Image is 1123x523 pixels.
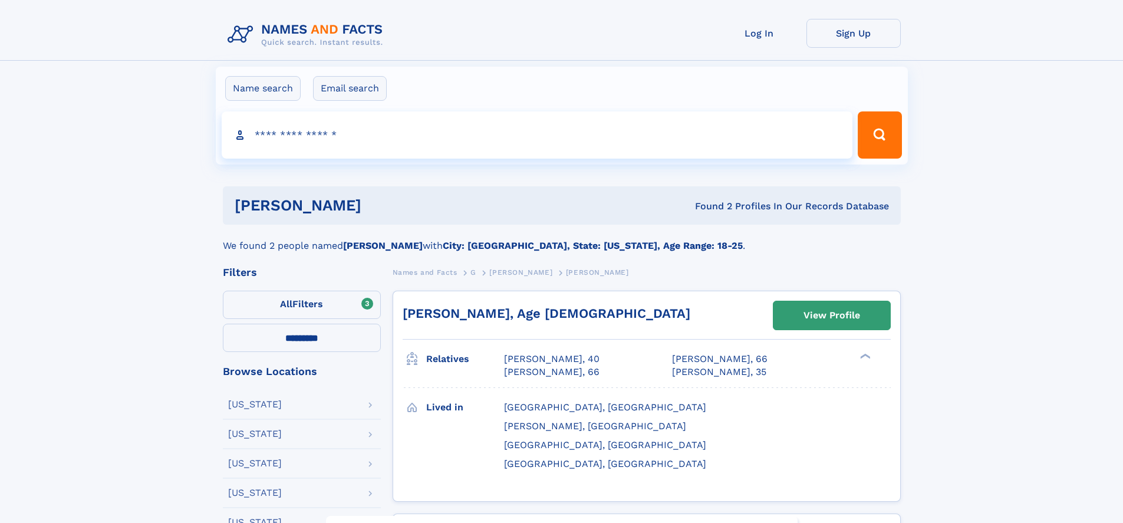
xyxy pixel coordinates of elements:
[228,400,282,409] div: [US_STATE]
[672,353,768,366] a: [PERSON_NAME], 66
[803,302,860,329] div: View Profile
[504,402,706,413] span: [GEOGRAPHIC_DATA], [GEOGRAPHIC_DATA]
[566,268,629,277] span: [PERSON_NAME]
[858,111,901,159] button: Search Button
[225,76,301,101] label: Name search
[235,198,528,213] h1: [PERSON_NAME]
[223,225,901,253] div: We found 2 people named with .
[504,439,706,450] span: [GEOGRAPHIC_DATA], [GEOGRAPHIC_DATA]
[857,353,871,360] div: ❯
[712,19,806,48] a: Log In
[443,240,743,251] b: City: [GEOGRAPHIC_DATA], State: [US_STATE], Age Range: 18-25
[489,268,552,277] span: [PERSON_NAME]
[426,397,504,417] h3: Lived in
[672,366,766,379] a: [PERSON_NAME], 35
[426,349,504,369] h3: Relatives
[470,265,476,279] a: G
[343,240,423,251] b: [PERSON_NAME]
[504,366,600,379] a: [PERSON_NAME], 66
[403,306,690,321] a: [PERSON_NAME], Age [DEMOGRAPHIC_DATA]
[222,111,853,159] input: search input
[393,265,457,279] a: Names and Facts
[228,429,282,439] div: [US_STATE]
[489,265,552,279] a: [PERSON_NAME]
[228,488,282,498] div: [US_STATE]
[773,301,890,330] a: View Profile
[470,268,476,277] span: G
[504,353,600,366] a: [PERSON_NAME], 40
[313,76,387,101] label: Email search
[223,19,393,51] img: Logo Names and Facts
[223,267,381,278] div: Filters
[504,420,686,432] span: [PERSON_NAME], [GEOGRAPHIC_DATA]
[504,458,706,469] span: [GEOGRAPHIC_DATA], [GEOGRAPHIC_DATA]
[228,459,282,468] div: [US_STATE]
[528,200,889,213] div: Found 2 Profiles In Our Records Database
[223,366,381,377] div: Browse Locations
[806,19,901,48] a: Sign Up
[223,291,381,319] label: Filters
[280,298,292,310] span: All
